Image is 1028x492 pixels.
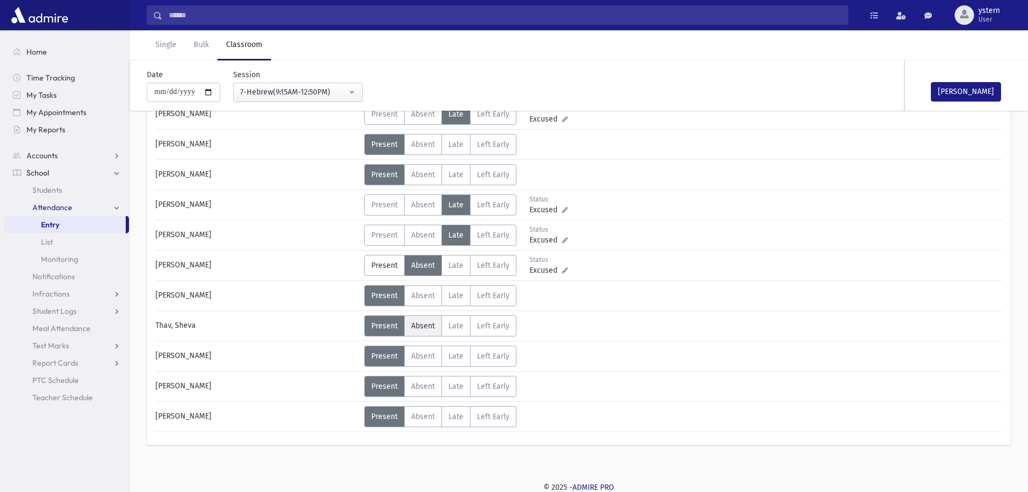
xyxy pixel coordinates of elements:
[364,104,516,125] div: AttTypes
[162,5,848,25] input: Search
[448,110,464,119] span: Late
[411,291,435,300] span: Absent
[4,372,129,389] a: PTC Schedule
[150,194,364,215] div: [PERSON_NAME]
[477,110,509,119] span: Left Early
[32,341,69,351] span: Test Marks
[4,389,129,406] a: Teacher Schedule
[411,140,435,149] span: Absent
[411,321,435,331] span: Absent
[4,285,129,302] a: Infractions
[371,291,398,300] span: Present
[371,412,398,421] span: Present
[32,203,72,212] span: Attendance
[4,233,129,251] a: List
[371,231,398,240] span: Present
[150,104,364,125] div: [PERSON_NAME]
[4,216,126,233] a: Entry
[411,412,435,421] span: Absent
[4,354,129,372] a: Report Cards
[32,323,91,333] span: Meal Attendance
[4,147,129,164] a: Accounts
[4,86,129,104] a: My Tasks
[411,382,435,391] span: Absent
[448,261,464,270] span: Late
[4,43,129,60] a: Home
[4,320,129,337] a: Meal Attendance
[371,261,398,270] span: Present
[4,104,129,121] a: My Appointments
[41,237,53,247] span: List
[411,110,435,119] span: Absent
[411,231,435,240] span: Absent
[150,134,364,155] div: [PERSON_NAME]
[477,291,509,300] span: Left Early
[371,352,398,361] span: Present
[411,200,435,210] span: Absent
[240,86,347,98] div: 7-Hebrew(9:15AM-12:50PM)
[364,225,516,246] div: AttTypes
[32,358,78,368] span: Report Cards
[931,82,1001,102] button: [PERSON_NAME]
[185,30,217,60] a: Bulk
[26,107,86,117] span: My Appointments
[448,412,464,421] span: Late
[529,234,562,246] span: Excused
[371,170,398,179] span: Present
[477,352,509,361] span: Left Early
[477,382,509,391] span: Left Early
[411,170,435,179] span: Absent
[364,315,516,336] div: AttTypes
[150,164,364,185] div: [PERSON_NAME]
[364,346,516,367] div: AttTypes
[32,375,79,385] span: PTC Schedule
[477,200,509,210] span: Left Early
[529,265,562,276] span: Excused
[4,268,129,285] a: Notifications
[32,289,70,299] span: Infractions
[978,6,1000,15] span: ystern
[448,170,464,179] span: Late
[477,261,509,270] span: Left Early
[448,352,464,361] span: Late
[371,140,398,149] span: Present
[233,69,260,80] label: Session
[26,151,58,160] span: Accounts
[371,321,398,331] span: Present
[364,376,516,397] div: AttTypes
[364,255,516,276] div: AttTypes
[364,194,516,215] div: AttTypes
[233,83,363,102] button: 7-Hebrew(9:15AM-12:50PM)
[371,110,398,119] span: Present
[4,121,129,138] a: My Reports
[147,69,163,80] label: Date
[978,15,1000,24] span: User
[477,140,509,149] span: Left Early
[150,285,364,306] div: [PERSON_NAME]
[4,251,129,268] a: Monitoring
[26,73,75,83] span: Time Tracking
[529,225,577,234] div: Status
[364,164,516,185] div: AttTypes
[32,272,75,281] span: Notifications
[4,181,129,199] a: Students
[411,261,435,270] span: Absent
[448,291,464,300] span: Late
[32,306,77,316] span: Student Logs
[411,352,435,361] span: Absent
[448,140,464,149] span: Late
[150,225,364,246] div: [PERSON_NAME]
[477,170,509,179] span: Left Early
[4,199,129,216] a: Attendance
[26,90,57,100] span: My Tasks
[448,231,464,240] span: Late
[4,69,129,86] a: Time Tracking
[477,321,509,331] span: Left Early
[9,4,71,26] img: AdmirePro
[529,113,562,125] span: Excused
[529,194,577,204] div: Status
[4,337,129,354] a: Test Marks
[448,382,464,391] span: Late
[477,412,509,421] span: Left Early
[150,346,364,367] div: [PERSON_NAME]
